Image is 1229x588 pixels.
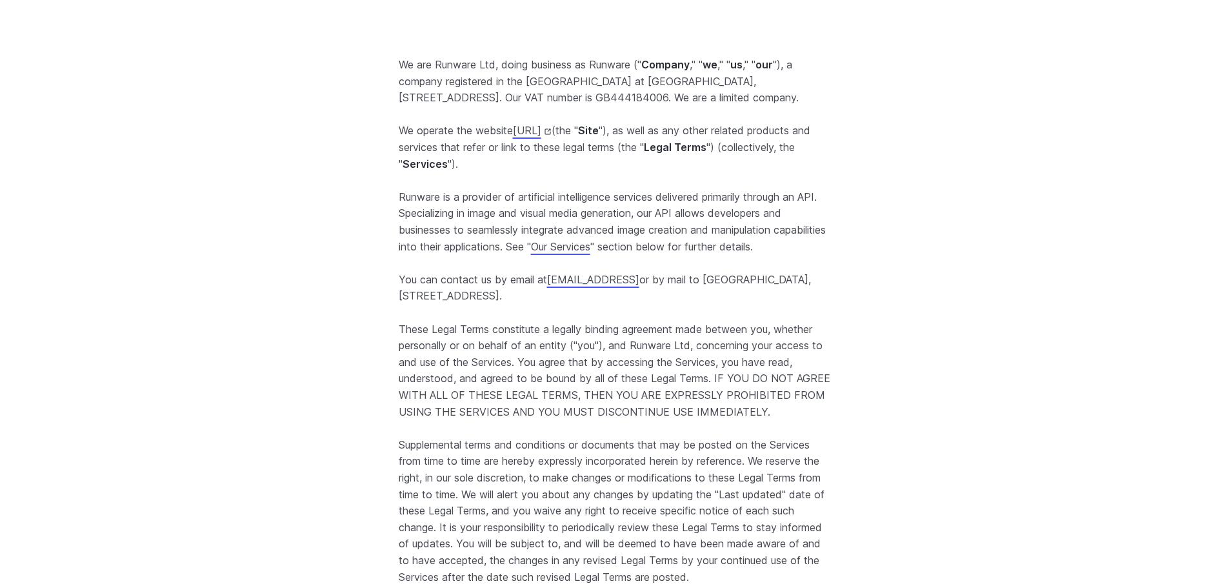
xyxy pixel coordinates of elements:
[399,123,831,172] p: We operate the website (the " "), as well as any other related products and services that refer o...
[399,321,831,421] p: These Legal Terms constitute a legally binding agreement made between you, whether personally or ...
[399,57,831,106] p: We are Runware Ltd, doing business as Runware (" ," " ," " ," " "), a company registered in the [...
[703,58,717,71] strong: we
[730,58,743,71] strong: us
[644,141,706,154] strong: Legal Terms
[578,124,599,137] strong: Site
[547,273,639,286] a: [EMAIL_ADDRESS]
[399,437,831,585] p: Supplemental terms and conditions or documents that may be posted on the Services from time to ti...
[755,58,773,71] strong: our
[641,58,690,71] strong: Company
[403,157,448,170] strong: Services
[399,272,831,305] p: You can contact us by email at or by mail to [GEOGRAPHIC_DATA], [STREET_ADDRESS].
[513,124,552,137] a: [URL]
[399,189,831,255] p: Runware is a provider of artificial intelligence services delivered primarily through an API. Spe...
[531,240,590,253] a: Our Services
